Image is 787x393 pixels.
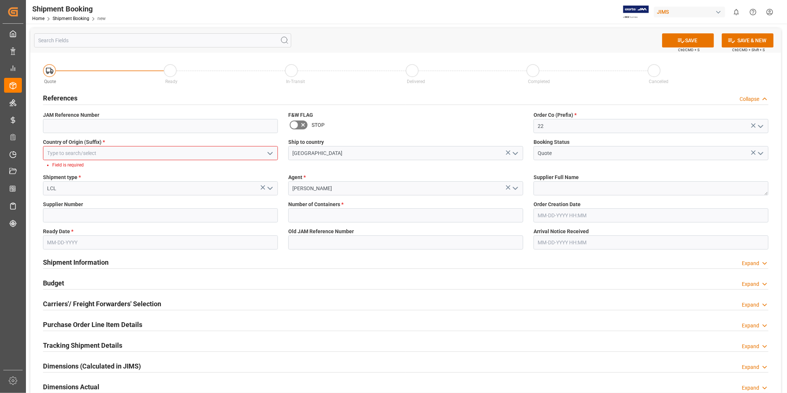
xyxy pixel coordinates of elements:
[264,183,275,194] button: open menu
[534,201,581,208] span: Order Creation Date
[745,4,761,20] button: Help Center
[649,79,668,84] span: Cancelled
[742,322,759,330] div: Expand
[43,93,77,103] h2: References
[286,79,305,84] span: In-Transit
[288,138,324,146] span: Ship to country
[742,301,759,309] div: Expand
[407,79,425,84] span: Delivered
[509,183,521,194] button: open menu
[534,235,768,250] input: MM-DD-YYYY HH:MM
[288,201,343,208] span: Number of Containers
[53,16,89,21] a: Shipment Booking
[43,228,73,235] span: Ready Date
[43,235,278,250] input: MM-DD-YYYY
[509,148,521,159] button: open menu
[32,16,44,21] a: Home
[534,228,589,235] span: Arrival Notice Received
[728,4,745,20] button: show 0 new notifications
[755,120,766,132] button: open menu
[43,146,278,160] input: Type to search/select
[43,361,141,371] h2: Dimensions (Calculated in JIMS)
[740,95,759,103] div: Collapse
[288,174,306,181] span: Agent
[43,382,99,392] h2: Dimensions Actual
[623,6,649,19] img: Exertis%20JAM%20-%20Email%20Logo.jpg_1722504956.jpg
[43,340,122,350] h2: Tracking Shipment Details
[742,343,759,350] div: Expand
[44,79,56,84] span: Quote
[32,3,106,14] div: Shipment Booking
[662,33,714,47] button: SAVE
[755,148,766,159] button: open menu
[654,5,728,19] button: JIMS
[43,299,161,309] h2: Carriers'/ Freight Forwarders' Selection
[43,111,99,119] span: JAM Reference Number
[288,228,354,235] span: Old JAM Reference Number
[654,7,725,17] div: JIMS
[43,174,81,181] span: Shipment type
[288,111,313,119] span: F&W FLAG
[722,33,774,47] button: SAVE & NEW
[534,111,577,119] span: Order Co (Prefix)
[264,148,275,159] button: open menu
[34,33,291,47] input: Search Fields
[43,278,64,288] h2: Budget
[43,257,109,267] h2: Shipment Information
[742,280,759,288] div: Expand
[742,384,759,392] div: Expand
[528,79,550,84] span: Completed
[732,47,765,53] span: Ctrl/CMD + Shift + S
[534,208,768,222] input: MM-DD-YYYY HH:MM
[678,47,700,53] span: Ctrl/CMD + S
[534,174,579,181] span: Supplier Full Name
[742,363,759,371] div: Expand
[165,79,177,84] span: Ready
[43,201,83,208] span: Supplier Number
[312,121,325,129] span: STOP
[742,260,759,267] div: Expand
[43,320,142,330] h2: Purchase Order Line Item Details
[534,138,570,146] span: Booking Status
[43,138,105,146] span: Country of Origin (Suffix)
[52,162,272,168] li: Field is required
